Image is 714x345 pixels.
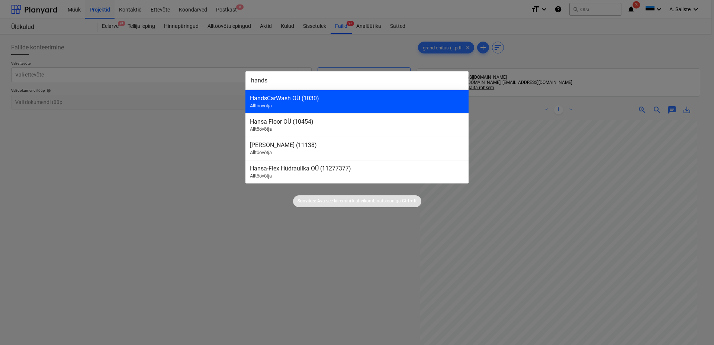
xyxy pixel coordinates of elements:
div: Hansa Floor OÜ (10454) [250,118,464,125]
div: HandsCarWash OÜ (1030)Alltöövõtja [245,90,469,113]
div: Hansa Floor OÜ (10454)Alltöövõtja [245,113,469,137]
iframe: Chat Widget [677,309,714,345]
div: HandsCarWash OÜ (1030) [250,95,464,102]
div: [PERSON_NAME] (11138) [250,141,464,149]
div: [PERSON_NAME] (11138)Alltöövõtja [245,137,469,160]
div: Soovitus:Ava see kiiremini klahvikombinatsioonigaCtrl + K [293,195,421,207]
span: Alltöövõtja [250,126,272,132]
p: Ctrl + K [402,198,417,204]
span: Alltöövõtja [250,103,272,108]
input: Otsi projekte, eelarveridu, lepinguid, akte, alltöövõtjaid... [245,71,469,90]
p: Soovitus: [297,198,316,204]
div: Hansa-Flex Hüdraulika OÜ (11277377) [250,165,464,172]
p: Ava see kiiremini klahvikombinatsiooniga [317,198,401,204]
div: Hansa-Flex Hüdraulika OÜ (11277377)Alltöövõtja [245,160,469,183]
span: Alltöövõtja [250,173,272,179]
span: Alltöövõtja [250,150,272,155]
